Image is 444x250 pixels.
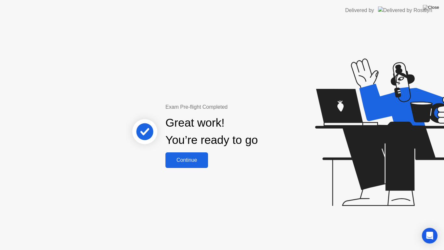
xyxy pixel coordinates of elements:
[165,152,208,168] button: Continue
[165,103,300,111] div: Exam Pre-flight Completed
[378,7,432,14] img: Delivered by Rosalyn
[345,7,374,14] div: Delivered by
[422,228,437,243] div: Open Intercom Messenger
[165,114,258,149] div: Great work! You’re ready to go
[167,157,206,163] div: Continue
[423,5,439,10] img: Close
